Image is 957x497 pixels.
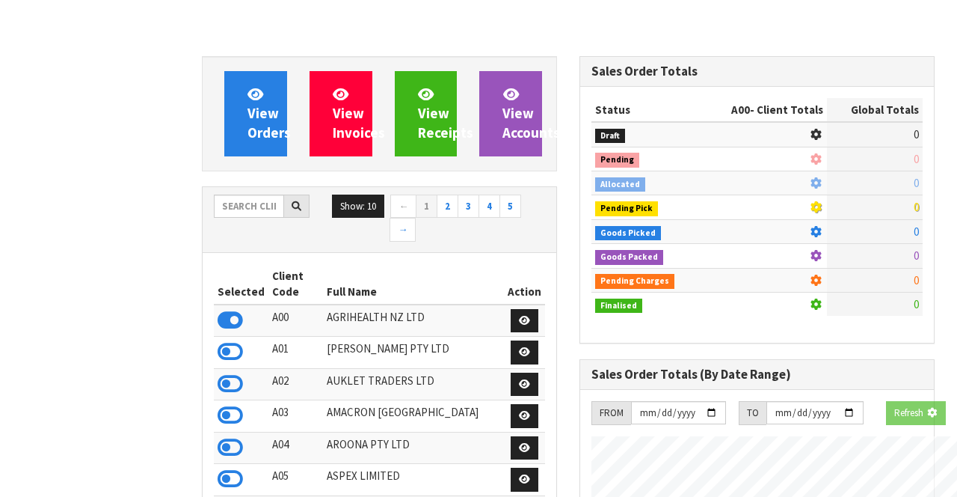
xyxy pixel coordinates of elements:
span: A00 [731,103,750,117]
span: View Invoices [333,85,385,141]
th: Status [591,98,701,122]
div: FROM [591,401,631,425]
span: Pending [595,153,639,168]
button: Refresh [886,401,946,425]
span: View Orders [247,85,291,141]
a: 5 [499,195,521,219]
span: View Accounts [502,85,560,141]
span: Pending Pick [595,201,658,216]
span: 0 [914,152,919,166]
a: 4 [478,195,500,219]
h3: Sales Order Totals (By Date Range) [591,368,923,382]
span: Goods Packed [595,250,663,265]
th: Action [504,264,545,305]
td: AROONA PTY LTD [323,432,504,464]
nav: Page navigation [390,195,545,245]
input: Search clients [214,195,284,218]
h3: Sales Order Totals [591,64,923,79]
td: A01 [268,337,323,369]
th: Global Totals [827,98,923,122]
td: AGRIHEALTH NZ LTD [323,305,504,337]
span: 0 [914,127,919,141]
a: → [390,218,416,242]
td: A04 [268,432,323,464]
a: 3 [458,195,479,219]
th: - Client Totals [701,98,827,122]
a: 2 [437,195,458,219]
span: Allocated [595,177,645,192]
td: ASPEX LIMITED [323,464,504,496]
span: 0 [914,297,919,311]
span: 0 [914,176,919,190]
td: [PERSON_NAME] PTY LTD [323,337,504,369]
a: ← [390,195,416,219]
span: Goods Picked [595,226,661,241]
a: ViewAccounts [479,71,542,156]
td: A00 [268,305,323,337]
a: 1 [416,195,437,219]
span: 0 [914,248,919,263]
td: A03 [268,400,323,433]
a: ViewInvoices [310,71,372,156]
td: AMACRON [GEOGRAPHIC_DATA] [323,400,504,433]
td: A05 [268,464,323,496]
span: View Receipts [418,85,473,141]
a: ViewReceipts [395,71,458,156]
a: ViewOrders [224,71,287,156]
th: Client Code [268,264,323,305]
td: AUKLET TRADERS LTD [323,368,504,400]
div: TO [739,401,766,425]
span: Finalised [595,299,642,314]
span: 0 [914,225,919,239]
td: A02 [268,368,323,400]
span: Draft [595,129,625,144]
span: 0 [914,200,919,214]
th: Selected [214,264,268,305]
button: Show: 10 [332,195,384,219]
span: 0 [914,273,919,287]
span: Pending Charges [595,274,674,289]
th: Full Name [323,264,504,305]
